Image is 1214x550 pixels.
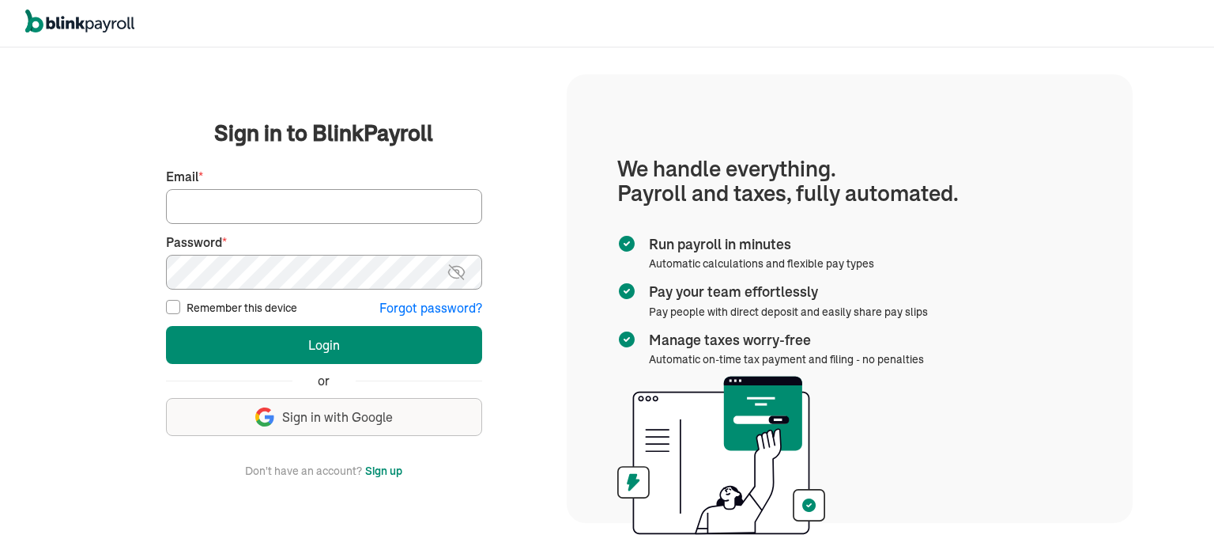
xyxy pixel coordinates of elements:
span: or [318,372,330,390]
span: Pay your team effortlessly [649,282,922,302]
button: Sign in with Google [166,398,482,436]
button: Forgot password? [379,299,482,317]
span: Sign in with Google [282,408,393,427]
img: google [255,408,274,427]
span: Manage taxes worry-free [649,330,918,351]
label: Email [166,168,482,186]
img: checkmark [617,330,636,349]
span: Don't have an account? [245,461,362,480]
label: Remember this device [187,300,297,316]
label: Password [166,233,482,252]
span: Run payroll in minutes [649,234,868,255]
img: illustration [617,376,825,535]
h1: We handle everything. Payroll and taxes, fully automated. [617,157,1082,206]
span: Sign in to BlinkPayroll [214,117,433,149]
img: logo [25,9,134,33]
img: eye [447,263,466,282]
span: Automatic calculations and flexible pay types [649,256,874,271]
span: Pay people with direct deposit and easily share pay slips [649,305,928,319]
span: Automatic on-time tax payment and filing - no penalties [649,352,924,366]
button: Sign up [365,461,402,480]
img: checkmark [617,234,636,253]
img: checkmark [617,282,636,301]
input: Your email address [166,189,482,224]
button: Login [166,326,482,364]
